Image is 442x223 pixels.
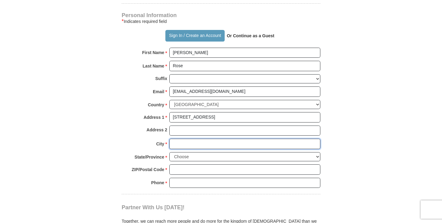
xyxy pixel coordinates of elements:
[122,13,320,18] h4: Personal Information
[122,18,320,25] div: Indicates required field
[144,113,164,122] strong: Address 1
[134,153,164,161] strong: State/Province
[146,126,167,134] strong: Address 2
[151,178,164,187] strong: Phone
[155,74,167,83] strong: Suffix
[122,204,185,210] span: Partner With Us [DATE]!
[132,165,164,174] strong: ZIP/Postal Code
[153,87,164,96] strong: Email
[165,30,224,42] button: Sign In / Create an Account
[143,62,164,70] strong: Last Name
[142,48,164,57] strong: First Name
[148,101,164,109] strong: Country
[227,33,274,38] strong: Or Continue as a Guest
[156,140,164,148] strong: City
